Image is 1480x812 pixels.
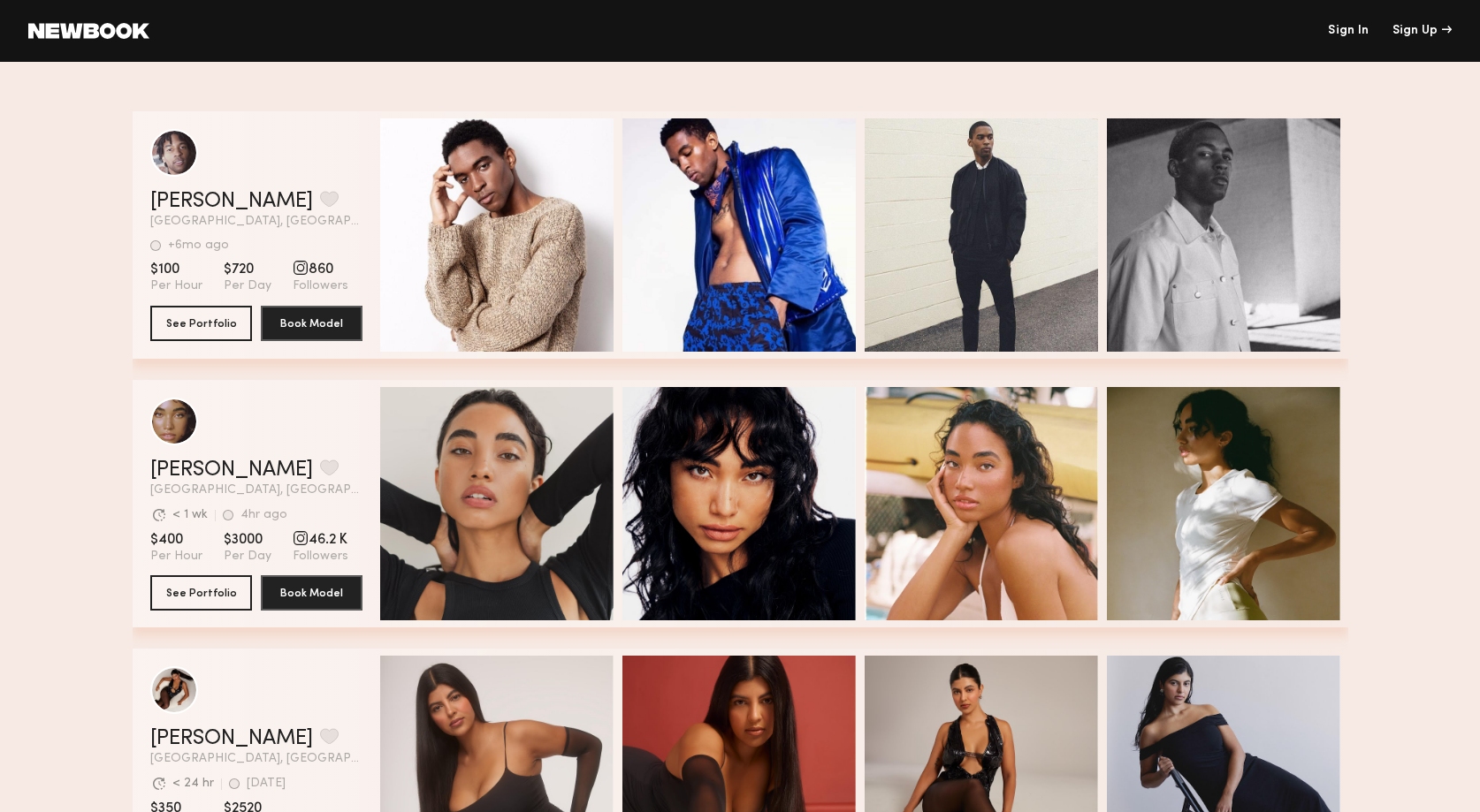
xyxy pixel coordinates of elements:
[224,278,271,294] span: Per Day
[150,216,362,228] span: [GEOGRAPHIC_DATA], [GEOGRAPHIC_DATA]
[150,278,202,294] span: Per Hour
[247,778,286,790] div: [DATE]
[224,531,271,549] span: $3000
[150,484,362,497] span: [GEOGRAPHIC_DATA], [GEOGRAPHIC_DATA]
[150,261,202,278] span: $100
[150,728,313,749] a: [PERSON_NAME]
[172,778,214,790] div: < 24 hr
[1328,25,1369,37] a: Sign In
[261,306,362,341] button: Book Model
[168,239,229,252] div: +6mo ago
[224,549,271,565] span: Per Day
[293,549,348,565] span: Followers
[261,575,362,611] button: Book Model
[150,306,252,341] button: See Portfolio
[240,509,287,521] div: 4hr ago
[293,531,348,549] span: 46.2 K
[150,191,313,212] a: [PERSON_NAME]
[150,549,202,565] span: Per Hour
[150,531,202,549] span: $400
[293,261,348,278] span: 860
[150,753,362,765] span: [GEOGRAPHIC_DATA], [GEOGRAPHIC_DATA]
[293,278,348,294] span: Followers
[224,261,271,278] span: $720
[150,575,252,611] button: See Portfolio
[1392,25,1452,37] div: Sign Up
[150,459,313,481] a: [PERSON_NAME]
[172,509,208,521] div: < 1 wk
